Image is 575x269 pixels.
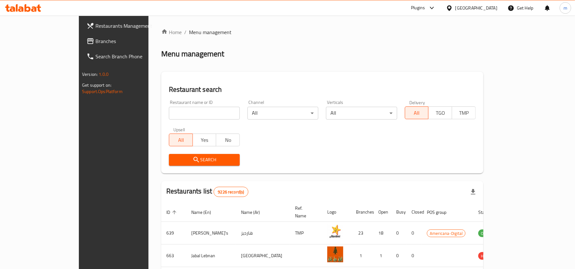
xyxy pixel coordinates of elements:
button: All [169,134,193,146]
a: Branches [81,33,175,49]
span: Search Branch Phone [95,53,170,60]
nav: breadcrumb [161,28,483,36]
span: Search [174,156,235,164]
td: 0 [391,222,406,244]
td: 18 [373,222,391,244]
a: Support.OpsPlatform [82,87,123,96]
span: Version: [82,70,98,78]
td: 1 [351,244,373,267]
span: Americana-Digital [427,230,465,237]
th: Open [373,202,391,222]
td: 0 [391,244,406,267]
td: 0 [406,244,422,267]
button: Yes [193,134,216,146]
button: All [405,106,429,119]
button: TMP [452,106,476,119]
img: Hardee's [327,224,343,240]
span: Status [478,208,499,216]
span: Name (Ar) [241,208,268,216]
a: Search Branch Phone [81,49,175,64]
td: Jabal Lebnan [186,244,236,267]
div: Plugins [411,4,425,12]
h2: Menu management [161,49,224,59]
h2: Restaurant search [169,85,476,94]
td: 0 [406,222,422,244]
div: All [326,107,397,120]
td: 1 [373,244,391,267]
span: Yes [195,135,214,145]
th: Busy [391,202,406,222]
span: Get support on: [82,81,111,89]
span: Ref. Name [295,204,314,220]
button: TGO [428,106,452,119]
th: Closed [406,202,422,222]
td: [PERSON_NAME]'s [186,222,236,244]
div: Total records count [214,187,248,197]
label: Upsell [173,127,185,132]
span: 9226 record(s) [214,189,248,195]
span: m [564,4,567,11]
a: Restaurants Management [81,18,175,33]
span: Restaurants Management [95,22,170,30]
span: Menu management [189,28,231,36]
span: Branches [95,37,170,45]
button: Search [169,154,240,166]
td: هارديز [236,222,290,244]
div: [GEOGRAPHIC_DATA] [455,4,497,11]
span: 1.0.0 [99,70,109,78]
span: All [408,108,426,118]
span: HIDDEN [478,252,497,260]
input: Search for restaurant name or ID.. [169,107,240,120]
td: TMP [290,222,322,244]
li: / [184,28,186,36]
span: ID [166,208,178,216]
div: All [247,107,318,120]
span: OPEN [478,230,494,237]
span: Name (En) [191,208,219,216]
td: 23 [351,222,373,244]
td: [GEOGRAPHIC_DATA] [236,244,290,267]
span: All [172,135,190,145]
span: TMP [455,108,473,118]
span: TGO [431,108,450,118]
img: Jabal Lebnan [327,246,343,262]
h2: Restaurants list [166,186,248,197]
span: POS group [427,208,455,216]
span: No [219,135,237,145]
th: Branches [351,202,373,222]
div: Export file [465,184,481,200]
label: Delivery [409,100,425,105]
button: No [216,134,240,146]
th: Logo [322,202,351,222]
